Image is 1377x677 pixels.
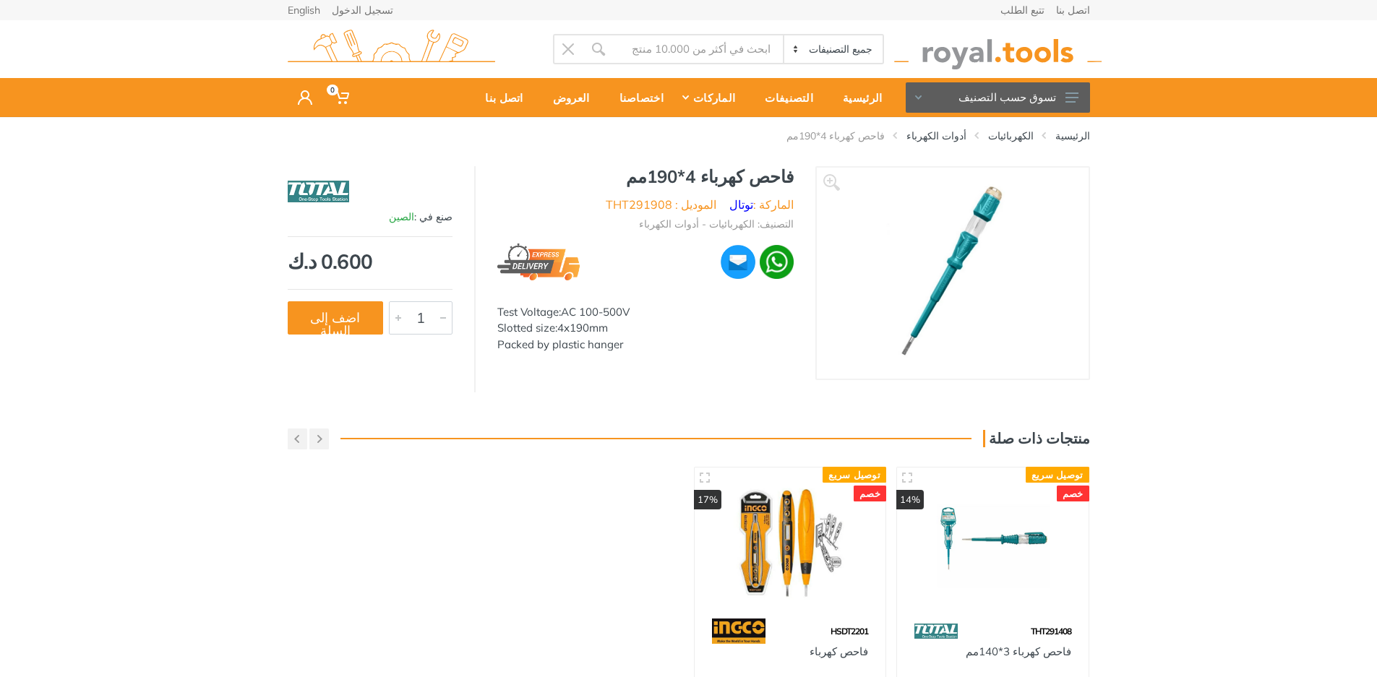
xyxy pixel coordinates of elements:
a: توتال [729,197,753,212]
img: ma.webp [719,243,757,281]
img: Royal Tools - فاحص كهرباء 4*190مم [862,182,1044,364]
img: توتال [288,173,349,210]
h1: فاحص كهرباء 4*190مم [497,166,794,187]
a: فاحص كهرباء 3*140مم [966,644,1071,658]
span: الصين [389,210,414,223]
a: تتبع الطلب [1000,5,1044,15]
img: wa.webp [760,245,794,279]
li: الموديل : THT291908 [606,196,716,213]
div: Packed by plastic hanger [497,337,794,353]
div: اختصاصنا [600,82,674,113]
div: الماركات [674,82,745,113]
span: HSDT2201 [831,626,868,637]
button: تسوق حسب التصنيف [906,82,1090,113]
h3: منتجات ذات صلة [983,430,1090,447]
img: Royal Tools - فاحص كهرباء 3*140مم [910,480,1076,604]
a: الرئيسية [1055,129,1090,143]
span: THT291408 [1031,626,1071,637]
a: أدوات الكهرباء [906,129,966,143]
input: Site search [614,34,784,64]
a: الكهربائيات [988,129,1034,143]
li: فاحص كهرباء 4*190مم [765,129,885,143]
button: اضف إلى السلة [288,301,383,335]
div: العروض [533,82,600,113]
div: Test Voltage:AC 100-500V [497,304,794,321]
a: تسجيل الدخول [332,5,393,15]
div: التصنيفات [745,82,823,113]
a: اتصل بنا [466,78,533,117]
a: English [288,5,320,15]
img: royal.tools Logo [288,30,495,69]
li: الماركة : [729,196,794,213]
div: اتصل بنا [466,82,533,113]
div: الرئيسية [823,82,892,113]
a: 0 [322,78,359,117]
div: 14% [896,490,924,510]
div: 17% [694,490,721,510]
li: التصنيف: الكهربائيات - أدوات الكهرباء [639,217,794,232]
a: اتصل بنا [1056,5,1090,15]
a: العروض [533,78,600,117]
a: التصنيفات [745,78,823,117]
img: Royal Tools - فاحص كهرباء [708,480,873,604]
div: صنع في : [288,210,452,225]
div: خصم [854,486,886,501]
img: royal.tools Logo [894,30,1102,69]
img: 86.webp [914,618,958,644]
select: Category [783,35,882,63]
div: Slotted size:4x190mm [497,320,794,337]
div: توصيل سريع [823,467,886,483]
a: الرئيسية [823,78,892,117]
img: 91.webp [712,618,766,644]
img: express.png [497,243,580,281]
a: فاحص كهرباء [810,644,868,658]
a: اختصاصنا [600,78,674,117]
div: خصم [1057,486,1089,501]
div: توصيل سريع [1026,467,1089,483]
span: 0 [327,85,338,95]
div: 0.600 د.ك [288,251,452,272]
nav: breadcrumb [288,129,1090,143]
